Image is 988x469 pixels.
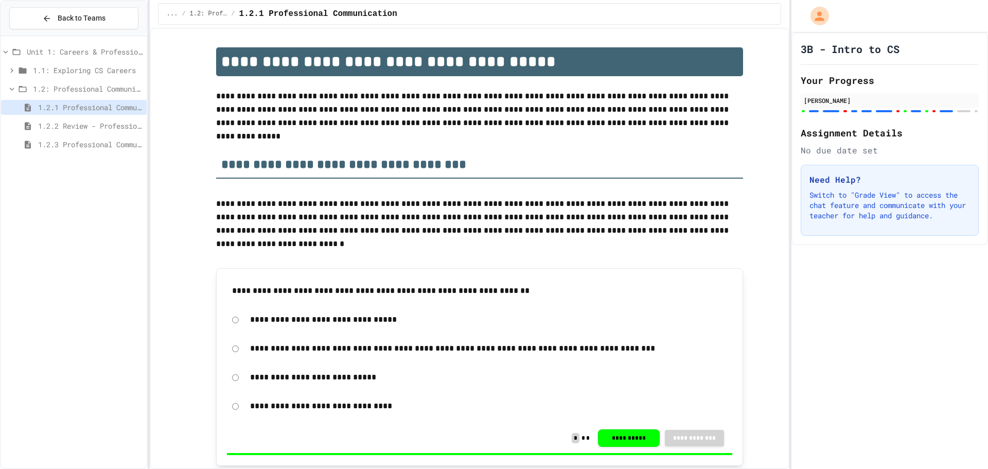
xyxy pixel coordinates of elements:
span: 1.2: Professional Communication [33,83,143,94]
h2: Your Progress [801,73,979,88]
span: 1.1: Exploring CS Careers [33,65,143,76]
span: Unit 1: Careers & Professionalism [27,46,143,57]
div: No due date set [801,144,979,157]
span: 1.2.2 Review - Professional Communication [38,120,143,131]
h3: Need Help? [809,173,970,186]
span: 1.2.1 Professional Communication [239,8,397,20]
span: 1.2.1 Professional Communication [38,102,143,113]
div: My Account [800,4,832,28]
h1: 3B - Intro to CS [801,42,899,56]
p: Switch to "Grade View" to access the chat feature and communicate with your teacher for help and ... [809,190,970,221]
span: Back to Teams [58,13,105,24]
span: 1.2: Professional Communication [190,10,227,18]
div: [PERSON_NAME] [804,96,976,105]
iframe: chat widget [945,428,978,459]
span: ... [167,10,178,18]
span: / [182,10,185,18]
iframe: chat widget [903,383,978,427]
span: 1.2.3 Professional Communication Challenge [38,139,143,150]
span: / [231,10,235,18]
button: Back to Teams [9,7,138,29]
h2: Assignment Details [801,126,979,140]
